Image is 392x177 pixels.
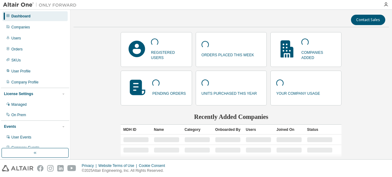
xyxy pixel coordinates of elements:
[11,36,21,41] div: Users
[11,58,21,63] div: SKUs
[154,125,179,135] div: Name
[11,102,27,107] div: Managed
[215,125,241,135] div: Onboarded By
[202,51,254,58] p: orders placed this week
[11,112,26,117] div: On Prem
[151,48,186,61] p: registered users
[11,145,39,150] div: Company Events
[11,80,39,85] div: Company Profile
[276,125,302,135] div: Joined On
[3,2,80,8] img: Altair One
[67,165,76,171] img: youtube.svg
[246,125,271,135] div: Users
[11,47,23,52] div: Orders
[11,135,31,140] div: User Events
[139,163,168,168] div: Cookie Consent
[11,25,30,30] div: Companies
[276,89,320,96] p: your company usage
[82,163,98,168] div: Privacy
[82,168,169,173] p: © 2025 Altair Engineering, Inc. All Rights Reserved.
[98,163,139,168] div: Website Terms of Use
[37,165,43,171] img: facebook.svg
[152,89,186,96] p: pending orders
[4,91,33,96] div: License Settings
[57,165,64,171] img: linkedin.svg
[123,125,149,135] div: MDH ID
[307,125,333,135] div: Status
[11,69,31,74] div: User Profile
[202,89,257,96] p: units purchased this year
[47,165,54,171] img: instagram.svg
[351,15,385,25] button: Contact Sales
[184,125,210,135] div: Category
[301,48,336,61] p: companies added
[121,113,341,121] h2: Recently Added Companies
[11,14,31,19] div: Dashboard
[4,124,16,129] div: Events
[2,165,33,171] img: altair_logo.svg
